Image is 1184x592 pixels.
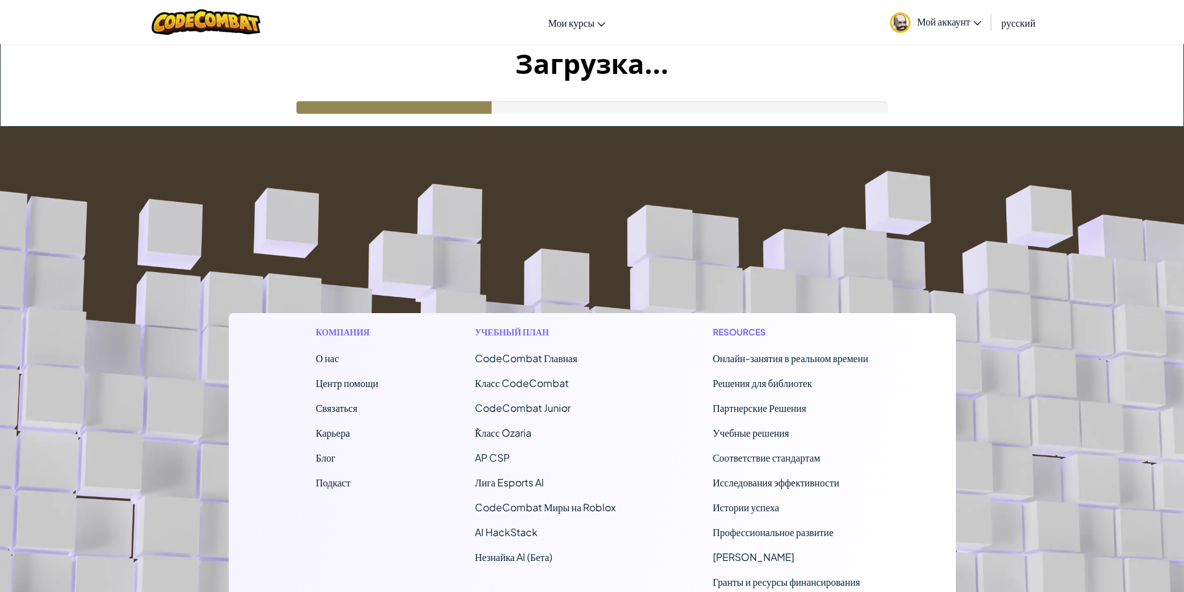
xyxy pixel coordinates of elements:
[316,426,350,439] a: Карьера
[475,426,531,439] a: ٌКласс Ozaria
[1001,16,1035,29] span: русский
[713,401,806,414] a: Партнерские Решения
[475,326,616,339] h1: Учебный план
[475,401,571,414] a: CodeCombat Junior
[713,550,794,563] a: [PERSON_NAME]
[152,9,260,35] img: CodeCombat logo
[995,6,1042,39] a: русский
[884,2,988,42] a: Мой аккаунт
[713,476,840,489] a: Исследования эффективности
[475,476,544,489] a: Лига Esports AI
[713,352,868,365] a: Онлайн-занятия в реальном времени
[713,376,812,389] a: Решения для библиотек
[316,376,379,389] a: Центр помощи
[316,401,357,414] span: Связаться
[475,352,577,365] span: CodeCombat Главная
[548,16,595,29] span: Мои курсы
[713,326,868,339] h1: Resources
[475,376,569,389] a: Класс CodeCombat
[713,501,779,514] a: Истории успеха
[316,326,379,339] h1: Компания
[475,550,553,563] a: Незнайка AI (Бета)
[713,526,833,539] a: Профессиональное развитие
[917,15,981,28] span: Мой аккаунт
[475,451,510,464] a: AP CSP
[475,526,538,539] a: AI HackStack
[316,476,351,489] a: Подкаст
[1,44,1183,83] h1: Загрузка...
[890,12,911,33] img: avatar
[713,451,820,464] a: Соответствие стандартам
[542,6,612,39] a: Мои курсы
[316,352,339,365] a: О нас
[713,575,860,588] a: Гранты и ресурсы финансирования
[316,451,336,464] a: Блог
[475,501,616,514] a: CodeCombat Миры на Roblox
[713,426,789,439] a: Учебные решения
